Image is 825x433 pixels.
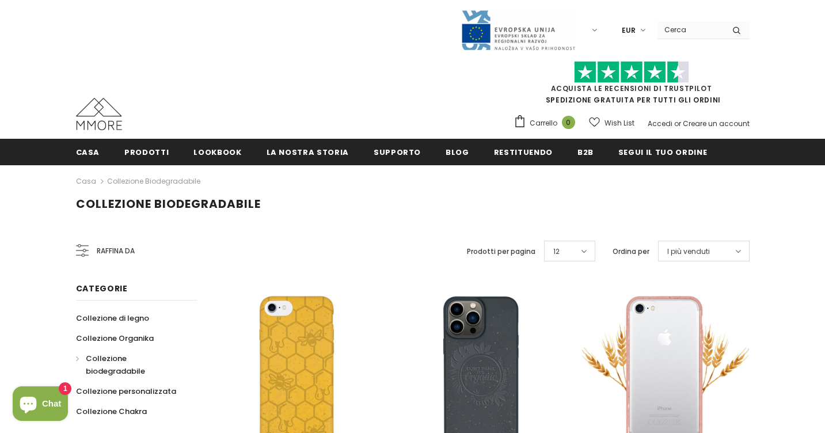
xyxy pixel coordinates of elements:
a: Acquista le recensioni di TrustPilot [551,83,712,93]
a: supporto [374,139,421,165]
a: Prodotti [124,139,169,165]
span: Prodotti [124,147,169,158]
span: Collezione biodegradabile [86,353,145,377]
span: Collezione personalizzata [76,386,176,397]
span: or [674,119,681,128]
img: Casi MMORE [76,98,122,130]
a: Collezione personalizzata [76,381,176,401]
a: Creare un account [683,119,750,128]
span: Collezione Organika [76,333,154,344]
span: Carrello [530,117,557,129]
a: Collezione biodegradabile [107,176,200,186]
a: Blog [446,139,469,165]
a: La nostra storia [267,139,349,165]
span: I più venduti [667,246,710,257]
a: Collezione Chakra [76,401,147,421]
a: Wish List [589,113,634,133]
span: Categorie [76,283,128,294]
a: Collezione di legno [76,308,149,328]
span: B2B [577,147,594,158]
span: SPEDIZIONE GRATUITA PER TUTTI GLI ORDINI [514,66,750,105]
span: Collezione di legno [76,313,149,324]
a: Javni Razpis [461,25,576,35]
a: Segui il tuo ordine [618,139,707,165]
span: Segui il tuo ordine [618,147,707,158]
span: 12 [553,246,560,257]
span: 0 [562,116,575,129]
a: Carrello 0 [514,115,581,132]
input: Search Site [657,21,724,38]
a: Restituendo [494,139,553,165]
span: Lookbook [193,147,241,158]
span: Blog [446,147,469,158]
a: B2B [577,139,594,165]
span: Casa [76,147,100,158]
img: Javni Razpis [461,9,576,51]
span: Restituendo [494,147,553,158]
span: EUR [622,25,636,36]
inbox-online-store-chat: Shopify online store chat [9,386,71,424]
span: Collezione biodegradabile [76,196,261,212]
a: Lookbook [193,139,241,165]
label: Prodotti per pagina [467,246,535,257]
a: Casa [76,139,100,165]
span: supporto [374,147,421,158]
img: Fidati di Pilot Stars [574,61,689,83]
span: La nostra storia [267,147,349,158]
span: Wish List [605,117,634,129]
span: Collezione Chakra [76,406,147,417]
a: Collezione biodegradabile [76,348,184,381]
span: Raffina da [97,245,135,257]
a: Casa [76,174,96,188]
label: Ordina per [613,246,649,257]
a: Collezione Organika [76,328,154,348]
a: Accedi [648,119,672,128]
